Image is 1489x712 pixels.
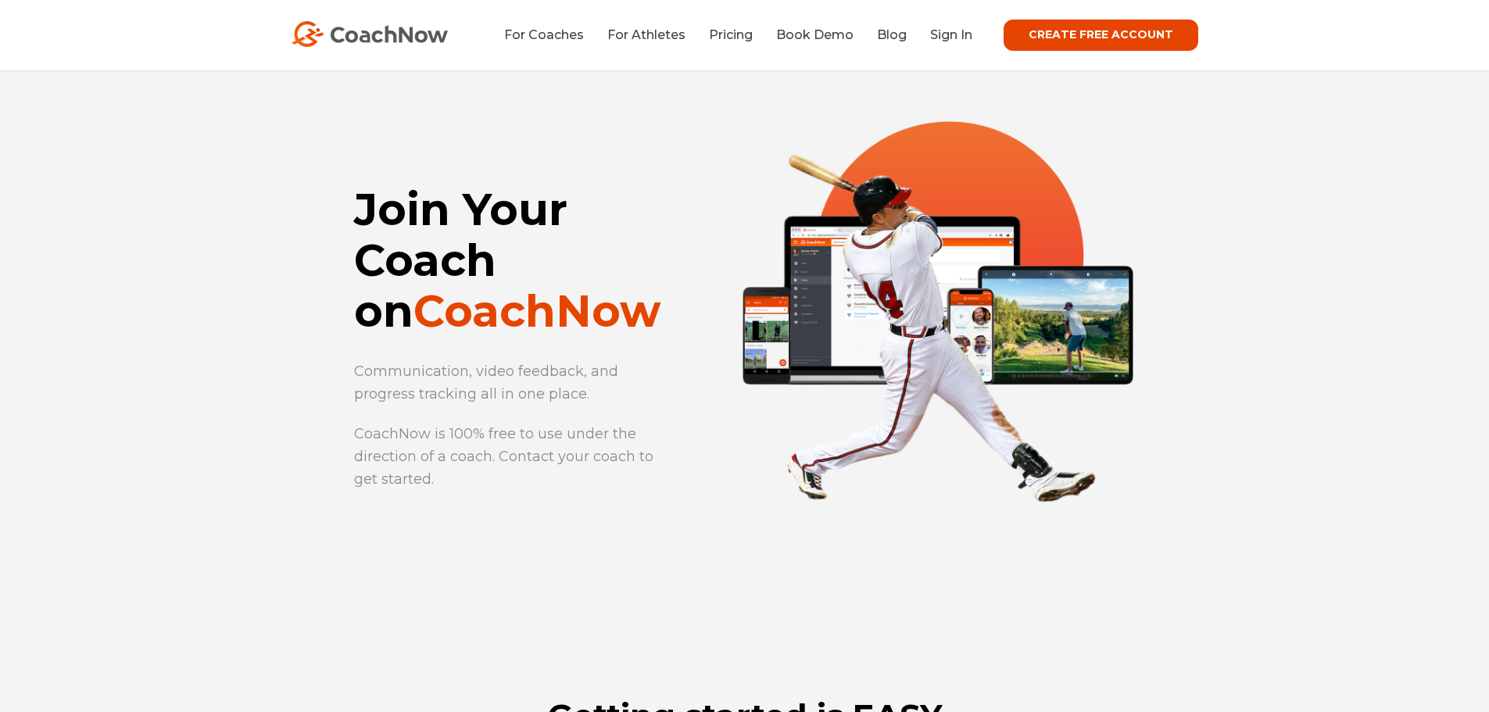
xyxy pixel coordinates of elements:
[930,27,972,42] a: Sign In
[504,27,584,42] a: For Coaches
[413,284,660,338] span: CoachNow
[292,21,448,47] img: CoachNow Logo
[1004,20,1198,51] a: CREATE FREE ACCOUNT
[354,423,671,491] p: CoachNow is 100% free to use under the direction of a coach. Contact your coach to get started.
[877,27,907,42] a: Blog
[354,184,680,337] h1: Join Your Coach on
[709,27,753,42] a: Pricing
[693,43,1183,532] img: CoachNow for Athletes
[607,27,685,42] a: For Athletes
[776,27,854,42] a: Book Demo
[354,360,671,406] p: Communication, video feedback, and progress tracking all in one place.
